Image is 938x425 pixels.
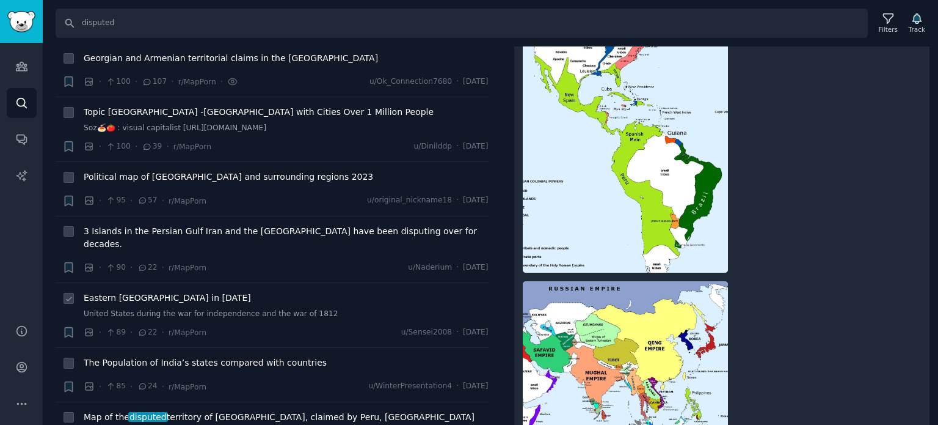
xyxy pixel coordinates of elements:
span: 95 [106,195,126,206]
span: [DATE] [463,381,488,392]
a: Soz🍝🍅 : visual capitalist [URL][DOMAIN_NAME] [84,123,489,134]
span: · [130,380,133,393]
span: 107 [142,76,167,87]
a: Georgian and Armenian territorial claims in the [GEOGRAPHIC_DATA] [84,52,378,65]
span: · [171,75,173,88]
span: · [456,141,459,152]
span: r/MapPorn [169,264,206,272]
span: · [162,194,164,207]
span: · [99,326,101,339]
a: Political map of [GEOGRAPHIC_DATA] and surrounding regions 2023 [84,171,373,183]
span: 39 [142,141,162,152]
span: · [135,140,137,153]
span: [DATE] [463,141,488,152]
span: 57 [137,195,158,206]
span: · [456,381,459,392]
span: [DATE] [463,262,488,273]
span: · [166,140,169,153]
a: Topic [GEOGRAPHIC_DATA] -[GEOGRAPHIC_DATA] with Cities Over 1 Million People [84,106,434,119]
span: 85 [106,381,126,392]
span: [DATE] [463,195,488,206]
img: GummySearch logo [7,11,35,32]
span: r/MapPorn [173,142,211,151]
div: Filters [879,25,898,34]
span: 22 [137,262,158,273]
span: 100 [106,76,131,87]
span: · [99,75,101,88]
span: u/original_nickname18 [367,195,452,206]
span: · [162,380,164,393]
span: · [456,327,459,338]
span: · [135,75,137,88]
span: 24 [137,381,158,392]
span: u/WinterPresentation4 [368,381,452,392]
span: · [162,261,164,274]
span: r/MapPorn [178,78,216,86]
span: · [162,326,164,339]
span: disputed [128,412,167,422]
span: [DATE] [463,76,488,87]
div: Track [909,25,925,34]
span: r/MapPorn [169,328,206,337]
a: United States during the war for independence and the war of 1812 [84,309,489,320]
span: u/Ok_Connection7680 [369,76,452,87]
span: [DATE] [463,327,488,338]
span: · [130,326,133,339]
a: Eastern [GEOGRAPHIC_DATA] in [DATE] [84,292,251,305]
span: · [456,262,459,273]
span: · [99,380,101,393]
span: · [456,195,459,206]
span: · [99,140,101,153]
span: · [99,194,101,207]
span: 100 [106,141,131,152]
span: 90 [106,262,126,273]
span: r/MapPorn [169,197,206,205]
span: 22 [137,327,158,338]
span: · [456,76,459,87]
span: r/MapPorn [169,383,206,391]
span: u/Naderium [408,262,452,273]
a: 3 Islands in the Persian Gulf Iran and the [GEOGRAPHIC_DATA] have been disputing over for decades. [84,225,489,251]
span: · [99,261,101,274]
a: The Population of India’s states compared with countries [84,357,327,369]
span: · [220,75,223,88]
span: u/Sensei2008 [401,327,452,338]
span: · [130,194,133,207]
span: · [130,261,133,274]
span: 89 [106,327,126,338]
span: u/Dinilddp [414,141,453,152]
input: Search Keyword [56,9,868,38]
button: Track [904,10,929,36]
